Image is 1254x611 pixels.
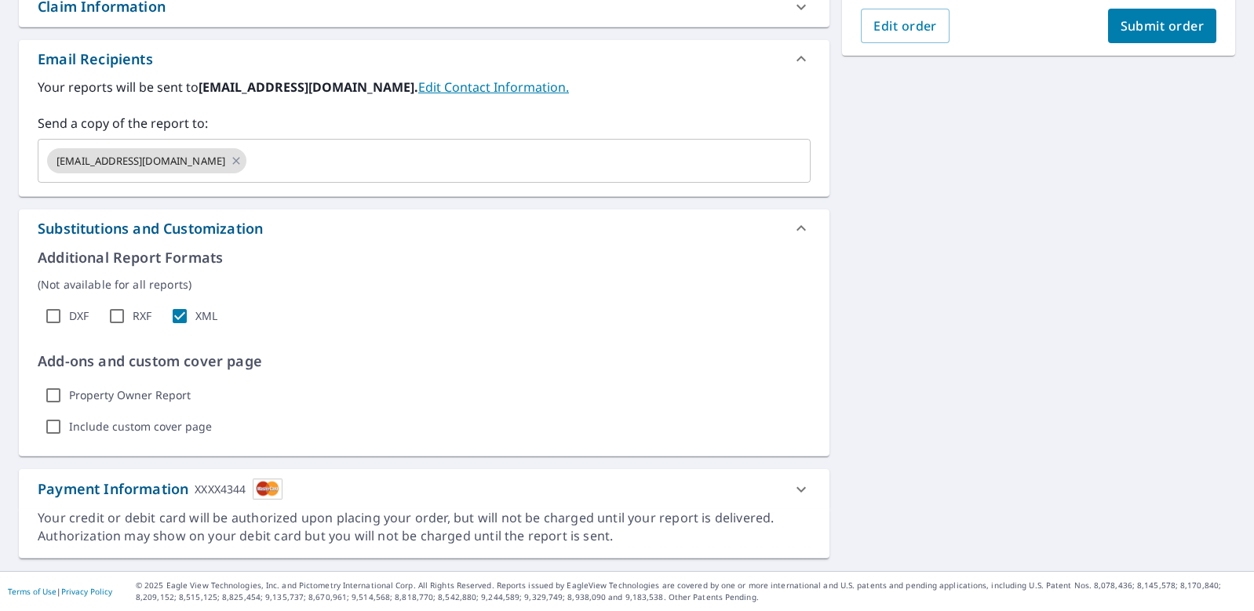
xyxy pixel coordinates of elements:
[133,309,151,323] label: RXF
[195,478,246,500] div: XXXX4344
[418,78,569,96] a: EditContactInfo
[61,586,112,597] a: Privacy Policy
[873,17,937,35] span: Edit order
[19,40,829,78] div: Email Recipients
[199,78,418,96] b: [EMAIL_ADDRESS][DOMAIN_NAME].
[8,586,57,597] a: Terms of Use
[38,247,811,268] p: Additional Report Formats
[8,587,112,596] p: |
[38,49,153,70] div: Email Recipients
[38,509,811,545] div: Your credit or debit card will be authorized upon placing your order, but will not be charged unt...
[19,209,829,247] div: Substitutions and Customization
[1121,17,1205,35] span: Submit order
[69,309,89,323] label: DXF
[253,478,283,500] img: cardImage
[38,351,811,372] p: Add-ons and custom cover page
[69,420,212,434] label: Include custom cover page
[47,154,235,169] span: [EMAIL_ADDRESS][DOMAIN_NAME]
[38,78,811,96] label: Your reports will be sent to
[861,9,950,43] button: Edit order
[1108,9,1217,43] button: Submit order
[136,580,1246,603] p: © 2025 Eagle View Technologies, Inc. and Pictometry International Corp. All Rights Reserved. Repo...
[38,276,811,293] p: (Not available for all reports)
[19,469,829,509] div: Payment InformationXXXX4344cardImage
[69,388,191,402] label: Property Owner Report
[195,309,217,323] label: XML
[38,114,811,133] label: Send a copy of the report to:
[38,478,283,500] div: Payment Information
[38,218,263,239] div: Substitutions and Customization
[47,148,246,173] div: [EMAIL_ADDRESS][DOMAIN_NAME]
